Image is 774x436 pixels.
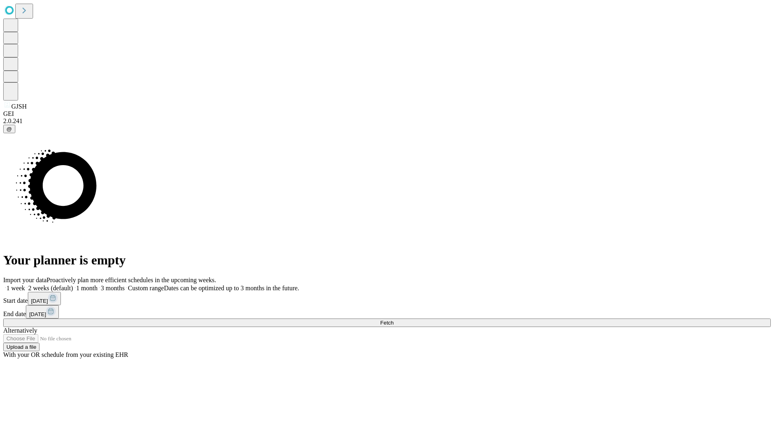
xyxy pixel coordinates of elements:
span: 1 week [6,285,25,291]
button: [DATE] [28,292,61,305]
span: [DATE] [31,298,48,304]
div: End date [3,305,771,319]
span: Dates can be optimized up to 3 months in the future. [164,285,299,291]
div: 2.0.241 [3,117,771,125]
div: GEI [3,110,771,117]
span: Fetch [380,320,393,326]
div: Start date [3,292,771,305]
button: Fetch [3,319,771,327]
span: Import your data [3,277,47,283]
span: Custom range [128,285,164,291]
span: GJSH [11,103,27,110]
span: 2 weeks (default) [28,285,73,291]
h1: Your planner is empty [3,253,771,268]
button: @ [3,125,15,133]
button: [DATE] [26,305,59,319]
span: 3 months [101,285,125,291]
span: 1 month [76,285,98,291]
span: @ [6,126,12,132]
span: [DATE] [29,311,46,317]
span: Alternatively [3,327,37,334]
span: With your OR schedule from your existing EHR [3,351,128,358]
span: Proactively plan more efficient schedules in the upcoming weeks. [47,277,216,283]
button: Upload a file [3,343,40,351]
